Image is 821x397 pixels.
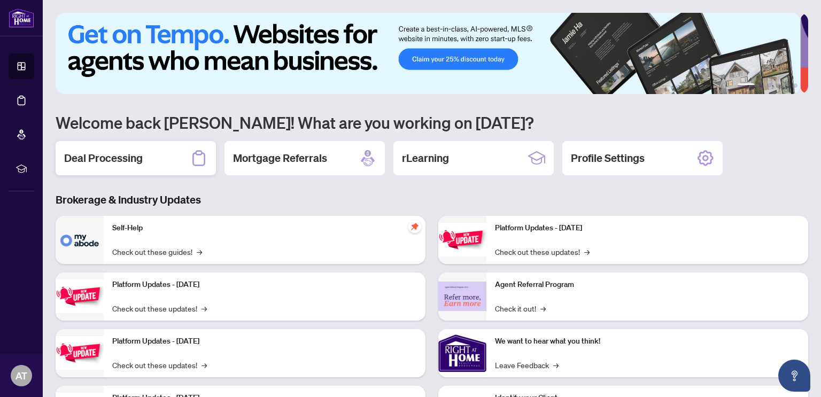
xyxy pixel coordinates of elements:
h2: Mortgage Referrals [233,151,327,166]
img: We want to hear what you think! [438,329,486,377]
span: pushpin [408,220,421,233]
span: → [197,246,202,258]
a: Check out these updates!→ [112,302,207,314]
a: Check out these guides!→ [112,246,202,258]
p: Platform Updates - [DATE] [112,336,417,347]
h3: Brokerage & Industry Updates [56,192,808,207]
button: Open asap [778,360,810,392]
span: → [202,359,207,371]
p: We want to hear what you think! [495,336,800,347]
span: → [540,302,546,314]
img: Platform Updates - September 16, 2025 [56,279,104,313]
h2: rLearning [402,151,449,166]
span: AT [16,368,27,383]
p: Platform Updates - [DATE] [112,279,417,291]
button: 1 [738,83,755,88]
img: Agent Referral Program [438,282,486,311]
img: Self-Help [56,216,104,264]
button: 3 [768,83,772,88]
p: Agent Referral Program [495,279,800,291]
p: Platform Updates - [DATE] [495,222,800,234]
img: Platform Updates - June 23, 2025 [438,223,486,256]
span: → [202,302,207,314]
a: Check it out!→ [495,302,546,314]
button: 5 [785,83,789,88]
span: → [553,359,559,371]
button: 6 [793,83,797,88]
img: Slide 0 [56,13,800,94]
a: Leave Feedback→ [495,359,559,371]
a: Check out these updates!→ [112,359,207,371]
p: Self-Help [112,222,417,234]
button: 4 [776,83,780,88]
h2: Profile Settings [571,151,645,166]
button: 2 [759,83,763,88]
img: logo [9,8,34,28]
a: Check out these updates!→ [495,246,590,258]
h2: Deal Processing [64,151,143,166]
span: → [584,246,590,258]
img: Platform Updates - July 21, 2025 [56,336,104,370]
h1: Welcome back [PERSON_NAME]! What are you working on [DATE]? [56,112,808,133]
